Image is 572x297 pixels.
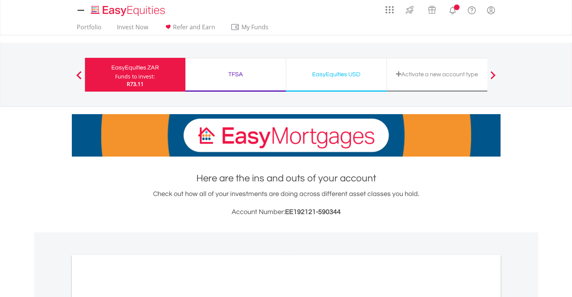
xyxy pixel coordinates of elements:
[381,2,399,14] a: AppsGrid
[426,4,438,16] img: vouchers-v2.svg
[443,2,462,17] a: Notifications
[385,6,394,14] img: grid-menu-icon.svg
[72,172,501,185] h1: Here are the ins and outs of your account
[404,4,416,16] img: thrive-v2.svg
[291,69,382,80] div: EasyEquities USD
[90,62,181,73] div: EasyEquities ZAR
[72,114,501,157] img: EasyMortage Promotion Banner
[173,23,215,31] span: Refer and Earn
[190,69,281,80] div: TFSA
[481,2,501,18] a: My Profile
[231,22,280,32] span: My Funds
[115,73,155,80] div: Funds to invest:
[285,208,341,216] span: EE192121-590344
[114,23,151,35] a: Invest Now
[72,189,501,217] div: Check out how all of your investments are doing across different asset classes you hold.
[391,69,483,80] div: Activate a new account type
[72,207,501,217] h3: Account Number:
[161,23,218,35] a: Refer and Earn
[88,2,168,17] a: Home page
[74,23,105,35] a: Portfolio
[127,80,144,87] span: R73.11
[90,5,168,17] img: EasyEquities_Logo.png
[421,2,443,16] a: Vouchers
[462,2,481,17] a: FAQ's and Support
